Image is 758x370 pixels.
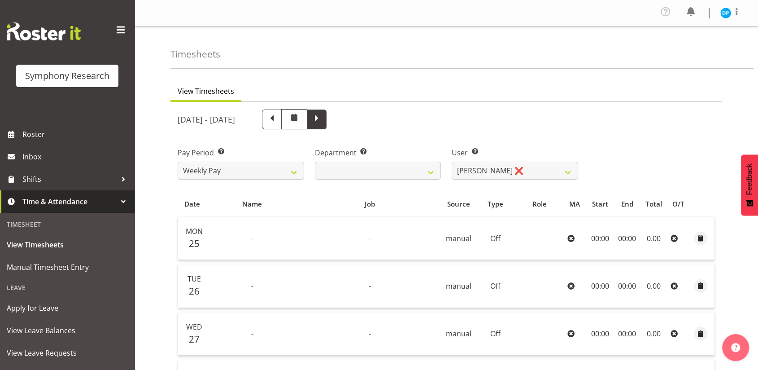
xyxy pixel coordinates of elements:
a: Manual Timesheet Entry [2,256,132,278]
td: 00:00 [585,264,614,308]
span: View Timesheets [7,238,128,251]
img: Rosterit website logo [7,22,81,40]
span: Tue [187,274,200,284]
div: Date [183,199,201,209]
span: 27 [188,333,199,345]
td: Off [475,264,514,308]
div: Role [520,199,559,209]
img: help-xxl-2.png [731,343,740,352]
div: Symphony Research [25,69,109,83]
a: View Leave Balances [2,319,132,342]
span: - [251,233,253,243]
a: View Timesheets [2,233,132,256]
div: Type [481,199,510,209]
td: Off [475,313,514,356]
div: O/T [672,199,685,209]
td: 0.00 [640,217,667,260]
img: divyadeep-parmar11611.jpg [720,8,731,18]
div: MA [569,199,580,209]
div: Job [303,199,437,209]
div: Total [645,199,662,209]
span: - [251,329,253,339]
span: Manual Timesheet Entry [7,260,128,274]
span: Shifts [22,172,117,186]
td: 00:00 [614,313,640,356]
td: 0.00 [640,264,667,308]
label: User [452,147,578,158]
td: 00:00 [585,217,614,260]
span: - [369,329,371,339]
div: Start [590,199,609,209]
span: manual [446,281,471,291]
span: Inbox [22,150,130,163]
a: Apply for Leave [2,297,132,319]
a: View Leave Requests [2,342,132,364]
td: 00:00 [614,264,640,308]
div: Source [447,199,470,209]
span: - [369,233,371,243]
div: Leave [2,278,132,297]
h4: Timesheets [170,49,220,59]
span: - [251,281,253,291]
span: Time & Attendance [22,195,117,208]
span: - [369,281,371,291]
span: View Timesheets [178,86,234,97]
span: manual [446,233,471,243]
td: 00:00 [585,313,614,356]
button: Feedback - Show survey [741,154,758,216]
span: 25 [188,237,199,250]
label: Department [315,147,441,158]
span: Feedback [745,163,754,195]
span: Apply for Leave [7,301,128,315]
div: Name [211,199,292,209]
span: Roster [22,128,130,141]
td: 00:00 [614,217,640,260]
h5: [DATE] - [DATE] [178,115,235,124]
td: Off [475,217,514,260]
span: Wed [186,322,202,332]
span: 26 [188,285,199,297]
div: End [619,199,635,209]
span: manual [446,329,471,339]
td: 0.00 [640,313,667,356]
span: View Leave Balances [7,324,128,337]
span: Mon [185,226,202,236]
span: View Leave Requests [7,346,128,360]
label: Pay Period [178,147,304,158]
div: Timesheet [2,215,132,233]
